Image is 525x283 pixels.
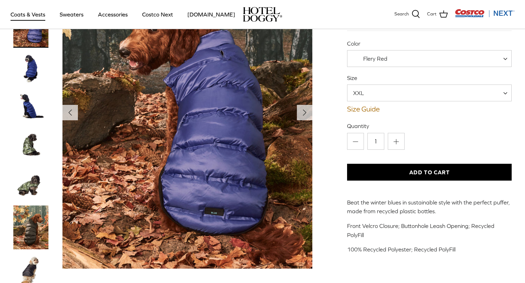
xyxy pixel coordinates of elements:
label: Quantity [347,122,512,130]
img: Costco Next [455,9,514,18]
button: Next [297,105,312,120]
a: Size Guide [347,105,512,113]
a: Visit Costco Next [455,13,514,19]
span: XXL [347,89,378,97]
a: Coats & Vests [4,2,52,26]
span: Flery Red [347,50,512,67]
span: Flery Red [363,55,387,62]
button: Previous [62,105,78,120]
p: 100% Recycled Polyester; Recycled PolyFill [347,245,512,263]
input: Quantity [367,133,384,150]
a: Sweaters [53,2,90,26]
a: Thumbnail Link [13,167,48,202]
a: Thumbnail Link [13,128,48,163]
a: Thumbnail Link [13,90,48,125]
button: Add to Cart [347,164,512,181]
a: Thumbnail Link [13,205,48,249]
a: [DOMAIN_NAME] [181,2,241,26]
p: Front Velcro Closure; Buttonhole Leash Opening; Recycled PolyFill [347,222,512,240]
a: Cart [427,10,448,19]
span: Flery Red [347,55,401,62]
span: XXL [347,85,512,101]
label: Size [347,74,512,82]
label: Color [347,40,512,47]
a: Accessories [92,2,134,26]
span: Search [394,11,409,18]
p: Beat the winter blues in sustainable style with the perfect puffer, made from recycled plastic bo... [347,198,512,216]
a: Search [394,10,420,19]
a: Thumbnail Link [13,51,48,86]
a: hoteldoggy.com hoteldoggycom [243,7,282,22]
img: hoteldoggycom [243,7,282,22]
span: Cart [427,11,437,18]
a: Costco Next [136,2,179,26]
